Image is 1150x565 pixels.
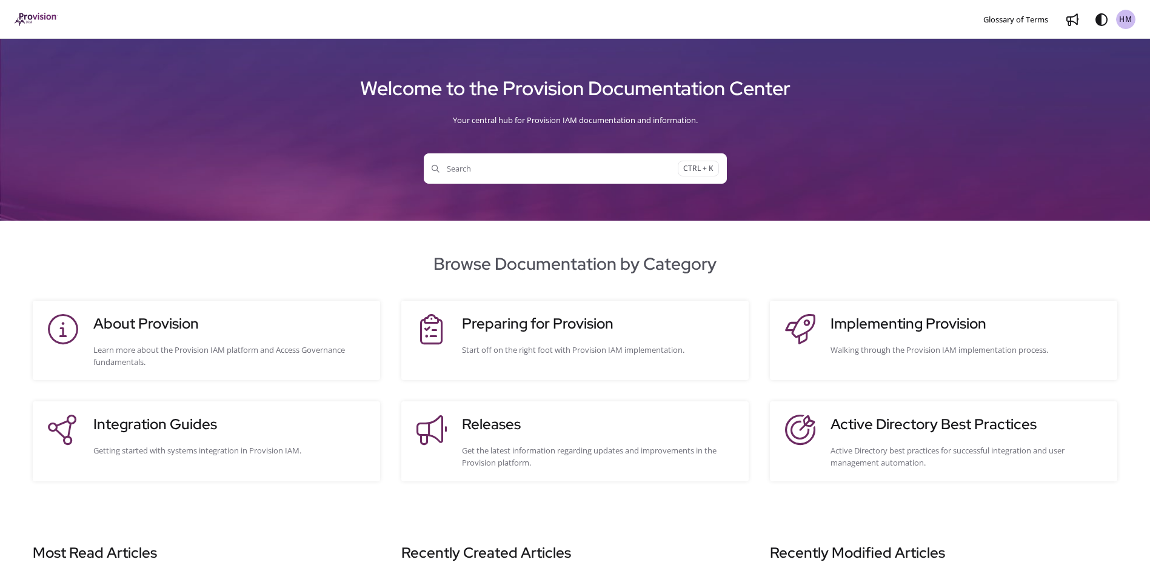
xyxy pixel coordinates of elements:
a: Active Directory Best PracticesActive Directory best practices for successful integration and use... [782,413,1105,469]
h3: Recently Created Articles [401,542,749,564]
h3: Preparing for Provision [462,313,737,335]
button: HM [1116,10,1135,29]
span: HM [1119,14,1132,25]
span: Search [432,162,678,175]
div: Active Directory best practices for successful integration and user management automation. [831,444,1105,469]
span: Glossary of Terms [983,14,1048,25]
h2: Browse Documentation by Category [15,251,1135,276]
h3: Active Directory Best Practices [831,413,1105,435]
div: Your central hub for Provision IAM documentation and information. [15,105,1135,135]
a: Implementing ProvisionWalking through the Provision IAM implementation process. [782,313,1105,368]
div: Getting started with systems integration in Provision IAM. [93,444,368,456]
h3: About Provision [93,313,368,335]
button: SearchCTRL + K [424,153,727,184]
h3: Recently Modified Articles [770,542,1117,564]
a: Project logo [15,13,58,27]
span: CTRL + K [678,161,719,177]
a: Integration GuidesGetting started with systems integration in Provision IAM. [45,413,368,469]
h3: Releases [462,413,737,435]
a: ReleasesGet the latest information regarding updates and improvements in the Provision platform. [413,413,737,469]
h3: Implementing Provision [831,313,1105,335]
a: Whats new [1063,10,1082,29]
h3: Most Read Articles [33,542,380,564]
a: About ProvisionLearn more about the Provision IAM platform and Access Governance fundamentals. [45,313,368,368]
div: Walking through the Provision IAM implementation process. [831,344,1105,356]
div: Start off on the right foot with Provision IAM implementation. [462,344,737,356]
div: Learn more about the Provision IAM platform and Access Governance fundamentals. [93,344,368,368]
a: Preparing for ProvisionStart off on the right foot with Provision IAM implementation. [413,313,737,368]
button: Theme options [1092,10,1111,29]
img: brand logo [15,13,58,26]
h3: Integration Guides [93,413,368,435]
h1: Welcome to the Provision Documentation Center [15,72,1135,105]
div: Get the latest information regarding updates and improvements in the Provision platform. [462,444,737,469]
